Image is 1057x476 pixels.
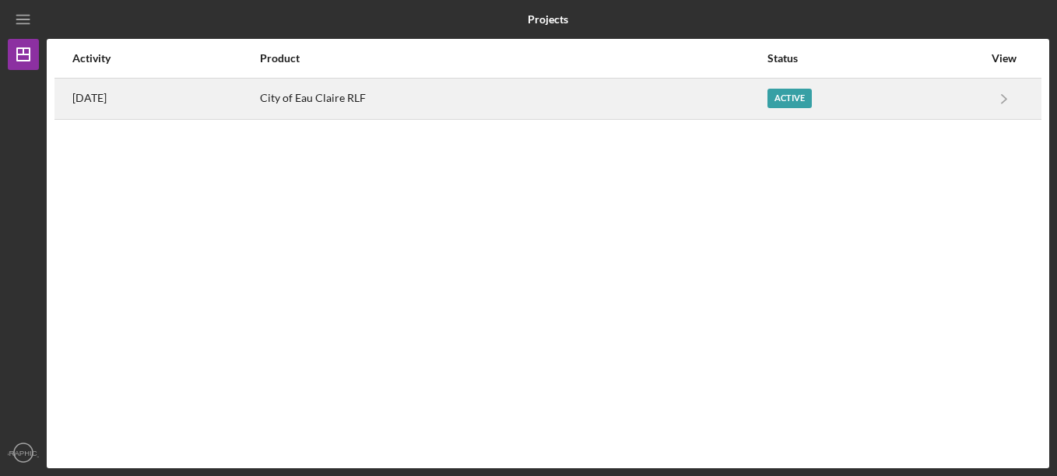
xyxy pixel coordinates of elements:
div: Activity [72,52,258,65]
div: Product [260,52,766,65]
time: 2025-07-02 21:04 [72,92,107,104]
b: Projects [528,13,568,26]
button: [GEOGRAPHIC_DATA] [8,437,39,468]
div: Active [767,89,812,108]
div: View [985,52,1024,65]
div: City of Eau Claire RLF [260,79,766,118]
div: Status [767,52,983,65]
